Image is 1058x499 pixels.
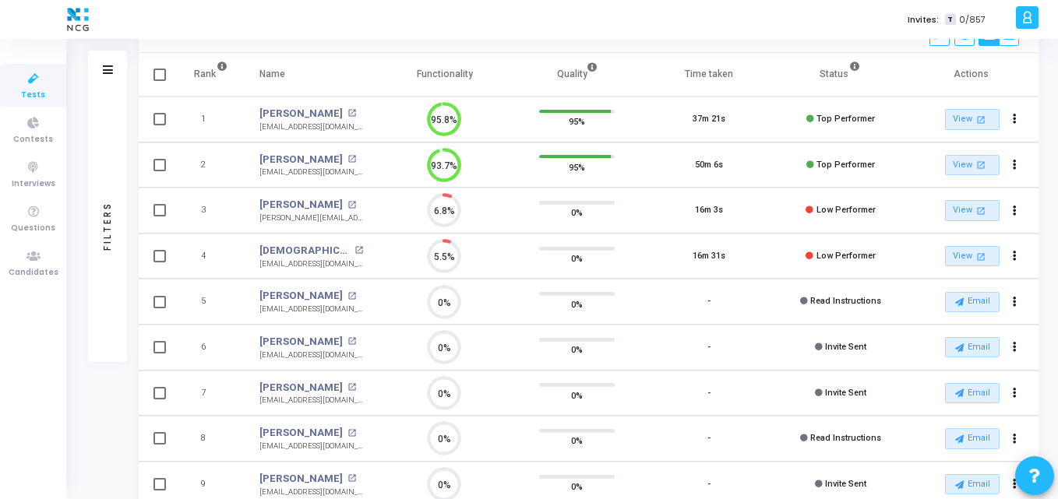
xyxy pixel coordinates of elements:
[571,433,583,448] span: 0%
[9,266,58,279] span: Candidates
[945,155,1000,176] a: View
[945,246,1000,267] a: View
[259,258,363,270] div: [EMAIL_ADDRESS][DOMAIN_NAME]
[259,243,351,258] a: [DEMOGRAPHIC_DATA][PERSON_NAME]
[975,250,988,263] mat-icon: open_in_new
[707,295,711,308] div: -
[571,205,583,220] span: 0%
[259,152,343,167] a: [PERSON_NAME]
[816,251,876,261] span: Low Performer
[347,109,356,118] mat-icon: open_in_new
[259,425,343,441] a: [PERSON_NAME]
[774,53,906,97] th: Status
[178,325,244,371] td: 6
[347,155,356,163] mat-icon: open_in_new
[347,383,356,392] mat-icon: open_in_new
[178,142,244,188] td: 2
[571,479,583,494] span: 0%
[178,53,244,97] th: Rank
[975,204,988,217] mat-icon: open_in_new
[1004,245,1026,267] button: Actions
[945,109,1000,130] a: View
[347,292,356,300] mat-icon: open_in_new
[975,113,988,126] mat-icon: open_in_new
[685,65,733,83] div: Time taken
[347,429,356,438] mat-icon: open_in_new
[259,121,363,133] div: [EMAIL_ADDRESS][DOMAIN_NAME]
[21,89,45,102] span: Tests
[816,160,875,170] span: Top Performer
[259,65,285,83] div: Name
[907,53,1039,97] th: Actions
[707,341,711,354] div: -
[695,159,723,172] div: 50m 6s
[259,487,363,498] div: [EMAIL_ADDRESS][DOMAIN_NAME]
[347,337,356,346] mat-icon: open_in_new
[695,204,723,217] div: 16m 3s
[354,246,363,255] mat-icon: open_in_new
[259,304,363,315] div: [EMAIL_ADDRESS][DOMAIN_NAME]
[810,296,881,306] span: Read Instructions
[810,433,881,443] span: Read Instructions
[178,97,244,142] td: 1
[571,296,583,311] span: 0%
[945,474,1000,494] button: Email
[511,53,643,97] th: Quality
[178,188,244,234] td: 3
[825,388,866,398] span: Invite Sent
[259,441,363,452] div: [EMAIL_ADDRESS][DOMAIN_NAME]
[975,158,988,171] mat-icon: open_in_new
[259,167,363,178] div: [EMAIL_ADDRESS][DOMAIN_NAME]
[825,479,866,489] span: Invite Sent
[693,113,725,126] div: 37m 21s
[259,106,343,121] a: [PERSON_NAME]
[259,395,363,406] div: [EMAIL_ADDRESS][DOMAIN_NAME]
[178,416,244,462] td: 8
[945,428,1000,448] button: Email
[13,133,53,146] span: Contests
[1004,382,1026,404] button: Actions
[825,342,866,352] span: Invite Sent
[259,350,363,361] div: [EMAIL_ADDRESS][DOMAIN_NAME]
[1004,473,1026,495] button: Actions
[63,4,93,35] img: logo
[379,53,510,97] th: Functionality
[945,14,955,26] span: T
[959,13,986,26] span: 0/857
[347,201,356,209] mat-icon: open_in_new
[569,159,585,174] span: 95%
[816,114,875,124] span: Top Performer
[12,177,55,191] span: Interviews
[178,371,244,416] td: 7
[816,205,876,215] span: Low Performer
[945,292,1000,312] button: Email
[707,478,711,491] div: -
[1004,154,1026,176] button: Actions
[945,200,1000,221] a: View
[259,288,343,304] a: [PERSON_NAME]
[707,432,711,445] div: -
[571,251,583,266] span: 0%
[259,197,343,213] a: [PERSON_NAME]
[259,380,343,395] a: [PERSON_NAME]
[945,337,1000,357] button: Email
[569,114,585,129] span: 95%
[1004,291,1026,313] button: Actions
[101,140,115,311] div: Filters
[259,334,343,350] a: [PERSON_NAME]
[571,342,583,357] span: 0%
[571,387,583,402] span: 0%
[178,234,244,279] td: 4
[908,13,939,26] label: Invites:
[945,383,1000,403] button: Email
[1004,428,1026,450] button: Actions
[259,213,363,224] div: [PERSON_NAME][EMAIL_ADDRESS][DOMAIN_NAME]
[707,387,711,400] div: -
[178,279,244,325] td: 5
[693,250,725,263] div: 16m 31s
[158,29,270,41] div: Total Candidates: 10
[259,471,343,487] a: [PERSON_NAME]
[1004,200,1026,222] button: Actions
